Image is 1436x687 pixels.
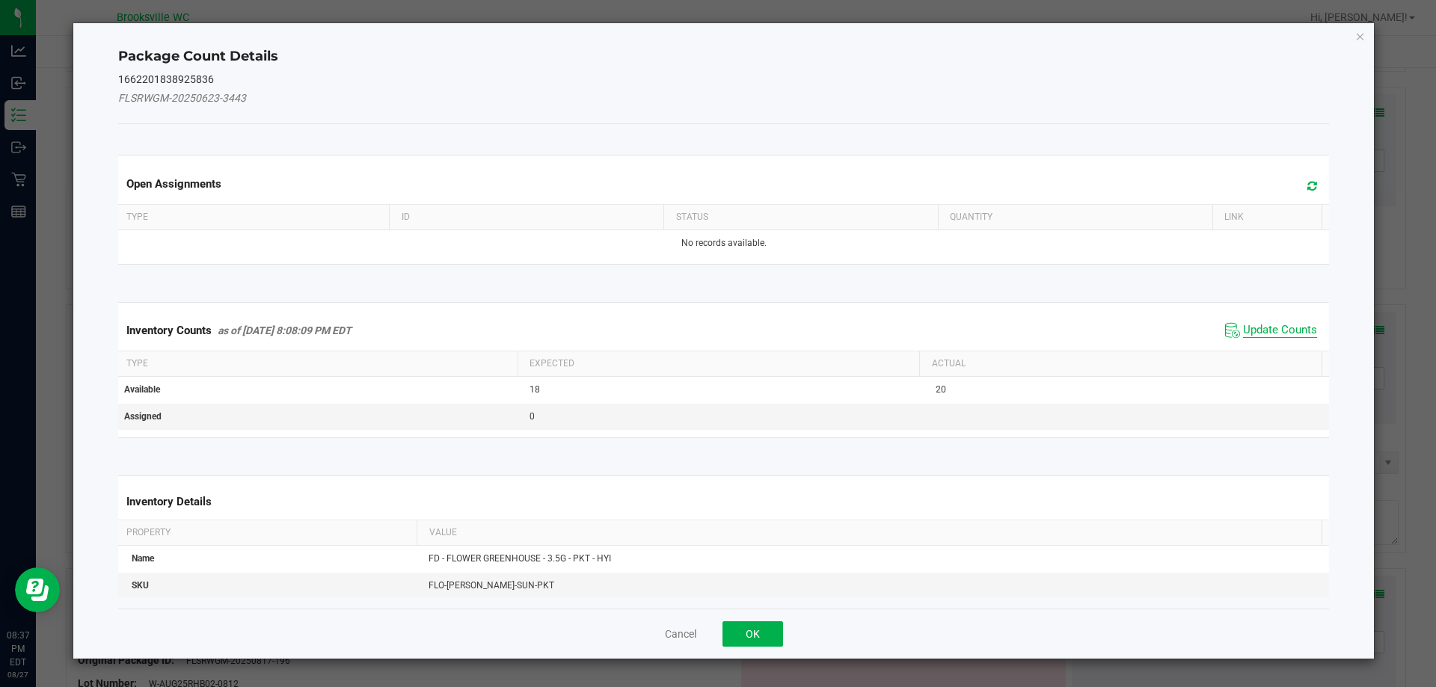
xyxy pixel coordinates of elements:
span: 18 [530,384,540,395]
span: Inventory Counts [126,324,212,337]
span: Link [1224,212,1244,222]
iframe: Resource center [15,567,60,612]
span: Inventory Details [126,495,212,508]
span: Actual [932,358,966,369]
span: Name [132,553,154,564]
button: Cancel [665,626,696,641]
h4: Package Count Details [118,47,1330,67]
h5: 1662201838925836 [118,74,1330,85]
button: Close [1355,27,1366,45]
span: Assigned [124,411,162,422]
span: FD - FLOWER GREENHOUSE - 3.5G - PKT - HYI [429,553,611,564]
h5: FLSRWGM-20250623-3443 [118,93,1330,104]
span: as of [DATE] 8:08:09 PM EDT [218,324,352,336]
span: 20 [936,384,946,395]
span: 0 [530,411,535,422]
span: Value [429,527,457,537]
span: Quantity [950,212,992,222]
span: Expected [530,358,574,369]
span: Available [124,384,160,395]
span: FLO-[PERSON_NAME]-SUN-PKT [429,580,554,591]
span: ID [402,212,410,222]
button: OK [722,621,783,647]
span: Update Counts [1243,323,1317,338]
span: Status [676,212,708,222]
span: Type [126,358,148,369]
span: Type [126,212,148,222]
td: No records available. [115,230,1333,256]
span: Property [126,527,171,537]
span: Open Assignments [126,177,221,191]
span: SKU [132,580,149,591]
